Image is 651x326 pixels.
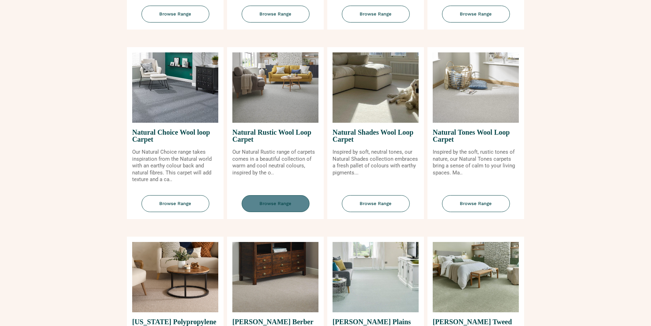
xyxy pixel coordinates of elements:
[141,195,209,212] span: Browse Range
[232,242,318,312] img: Tomkinson Berber Wool Carpet
[427,195,524,219] a: Browse Range
[333,149,419,176] p: Inspired by soft, neutral tones, our Natural Shades collection embraces a fresh pallet of colours...
[333,242,419,312] img: Tomkinson Plains Wool Carpet
[127,195,224,219] a: Browse Range
[333,52,419,123] img: Natural Shades Wool Loop Carpet
[327,195,424,219] a: Browse Range
[342,6,410,23] span: Browse Range
[232,123,318,149] span: Natural Rustic Wool Loop Carpet
[132,149,218,183] p: Our Natural Choice range takes inspiration from the Natural world with an earthy colour back and ...
[132,242,218,312] img: Puerto Rico Polypropylene Carpet
[433,149,519,176] p: Inspired by the soft, rustic tones of nature, our Natural Tones carpets bring a sense of calm to ...
[232,52,318,123] img: Natural Rustic Wool Loop Carpet
[327,6,424,30] a: Browse Range
[227,6,324,30] a: Browse Range
[132,123,218,149] span: Natural Choice Wool loop Carpet
[227,195,324,219] a: Browse Range
[232,149,318,176] p: Our Natural Rustic range of carpets comes in a beautiful collection of warm and cool neutral colo...
[132,52,218,123] img: Natural Choice Wool loop Carpet
[427,6,524,30] a: Browse Range
[127,6,224,30] a: Browse Range
[442,6,510,23] span: Browse Range
[433,242,519,312] img: Tomkinson Tweed Wool Carpet
[433,52,519,123] img: Natural Tones Wool Loop Carpet
[241,195,309,212] span: Browse Range
[442,195,510,212] span: Browse Range
[241,6,309,23] span: Browse Range
[433,123,519,149] span: Natural Tones Wool Loop Carpet
[342,195,410,212] span: Browse Range
[141,6,209,23] span: Browse Range
[333,123,419,149] span: Natural Shades Wool Loop Carpet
